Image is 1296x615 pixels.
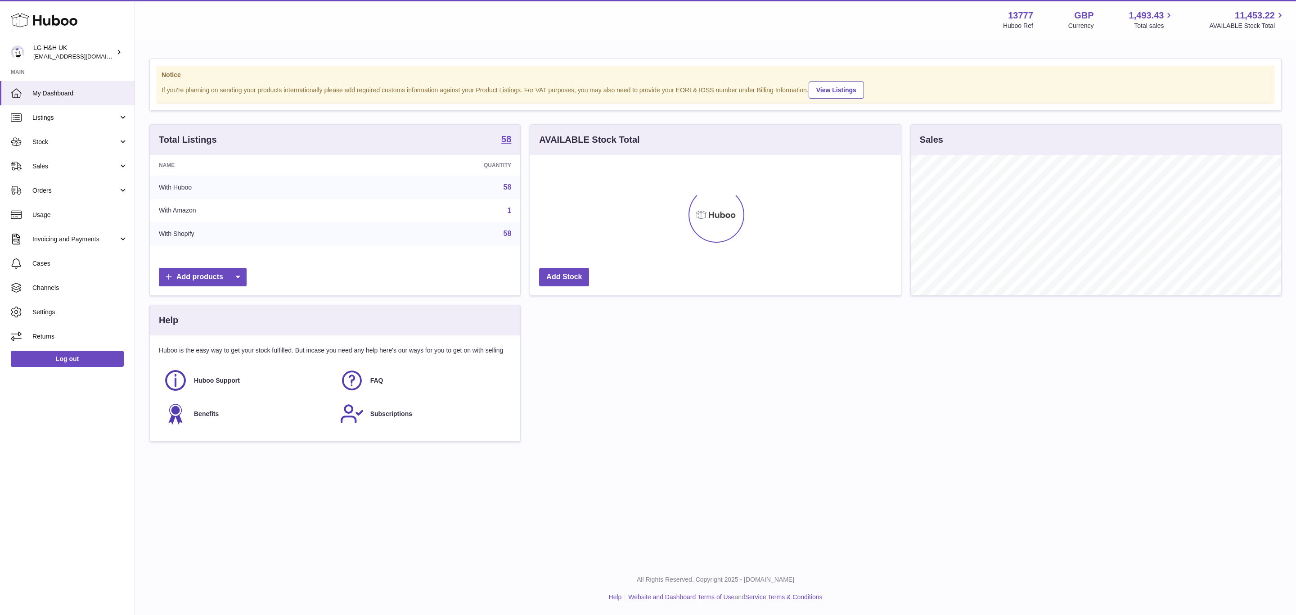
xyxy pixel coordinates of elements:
[504,230,512,237] a: 58
[159,268,247,286] a: Add products
[609,593,622,601] a: Help
[32,138,118,146] span: Stock
[501,135,511,144] strong: 58
[163,368,331,393] a: Huboo Support
[353,155,521,176] th: Quantity
[32,259,128,268] span: Cases
[1209,9,1285,30] a: 11,453.22 AVAILABLE Stock Total
[32,284,128,292] span: Channels
[162,71,1269,79] strong: Notice
[628,593,734,601] a: Website and Dashboard Terms of Use
[32,162,118,171] span: Sales
[507,207,511,214] a: 1
[194,410,219,418] span: Benefits
[32,89,128,98] span: My Dashboard
[809,81,864,99] a: View Listings
[32,186,118,195] span: Orders
[501,135,511,145] a: 58
[150,155,353,176] th: Name
[1235,9,1275,22] span: 11,453.22
[162,80,1269,99] div: If you're planning on sending your products internationally please add required customs informati...
[150,199,353,222] td: With Amazon
[32,308,128,317] span: Settings
[1129,9,1174,30] a: 1,493.43 Total sales
[150,222,353,245] td: With Shopify
[340,368,507,393] a: FAQ
[1209,22,1285,30] span: AVAILABLE Stock Total
[32,235,118,244] span: Invoicing and Payments
[1008,9,1033,22] strong: 13777
[194,376,240,385] span: Huboo Support
[1003,22,1033,30] div: Huboo Ref
[370,410,412,418] span: Subscriptions
[625,593,822,601] li: and
[1129,9,1164,22] span: 1,493.43
[504,183,512,191] a: 58
[159,134,217,146] h3: Total Listings
[163,402,331,426] a: Benefits
[1134,22,1174,30] span: Total sales
[159,314,178,326] h3: Help
[1068,22,1094,30] div: Currency
[142,575,1289,584] p: All Rights Reserved. Copyright 2025 - [DOMAIN_NAME]
[340,402,507,426] a: Subscriptions
[32,113,118,122] span: Listings
[33,44,114,61] div: LG H&H UK
[150,176,353,199] td: With Huboo
[32,211,128,219] span: Usage
[32,332,128,341] span: Returns
[539,134,639,146] h3: AVAILABLE Stock Total
[11,351,124,367] a: Log out
[920,134,943,146] h3: Sales
[33,53,132,60] span: [EMAIL_ADDRESS][DOMAIN_NAME]
[11,45,24,59] img: internalAdmin-13777@internal.huboo.com
[539,268,589,286] a: Add Stock
[370,376,383,385] span: FAQ
[745,593,823,601] a: Service Terms & Conditions
[1074,9,1093,22] strong: GBP
[159,346,511,355] p: Huboo is the easy way to get your stock fulfilled. But incase you need any help here's our ways f...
